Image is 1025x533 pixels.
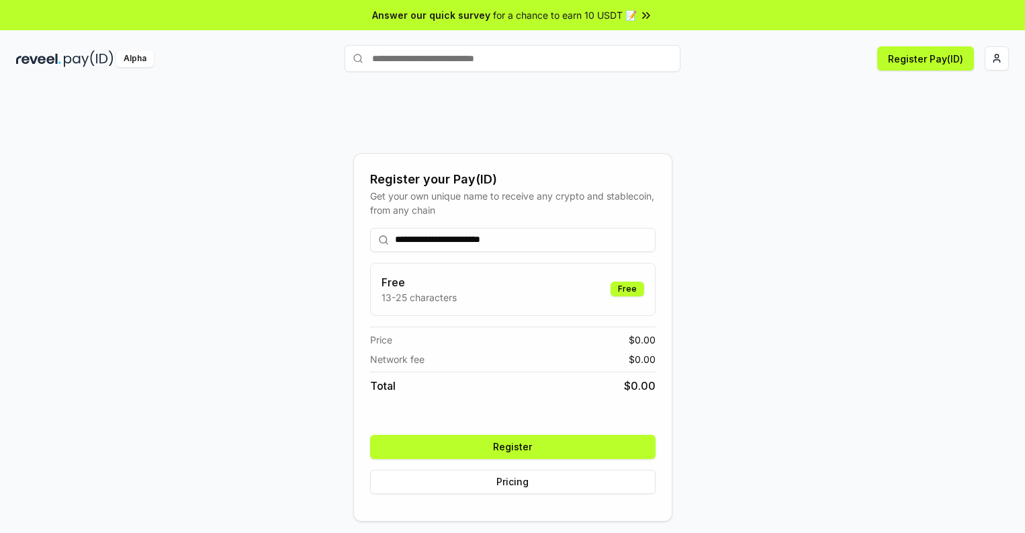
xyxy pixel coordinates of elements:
[370,352,425,366] span: Network fee
[370,470,656,494] button: Pricing
[382,274,457,290] h3: Free
[493,8,637,22] span: for a chance to earn 10 USDT 📝
[370,378,396,394] span: Total
[629,333,656,347] span: $ 0.00
[370,189,656,217] div: Get your own unique name to receive any crypto and stablecoin, from any chain
[611,282,644,296] div: Free
[16,50,61,67] img: reveel_dark
[629,352,656,366] span: $ 0.00
[370,333,392,347] span: Price
[116,50,154,67] div: Alpha
[877,46,974,71] button: Register Pay(ID)
[370,170,656,189] div: Register your Pay(ID)
[370,435,656,459] button: Register
[624,378,656,394] span: $ 0.00
[382,290,457,304] p: 13-25 characters
[372,8,490,22] span: Answer our quick survey
[64,50,114,67] img: pay_id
